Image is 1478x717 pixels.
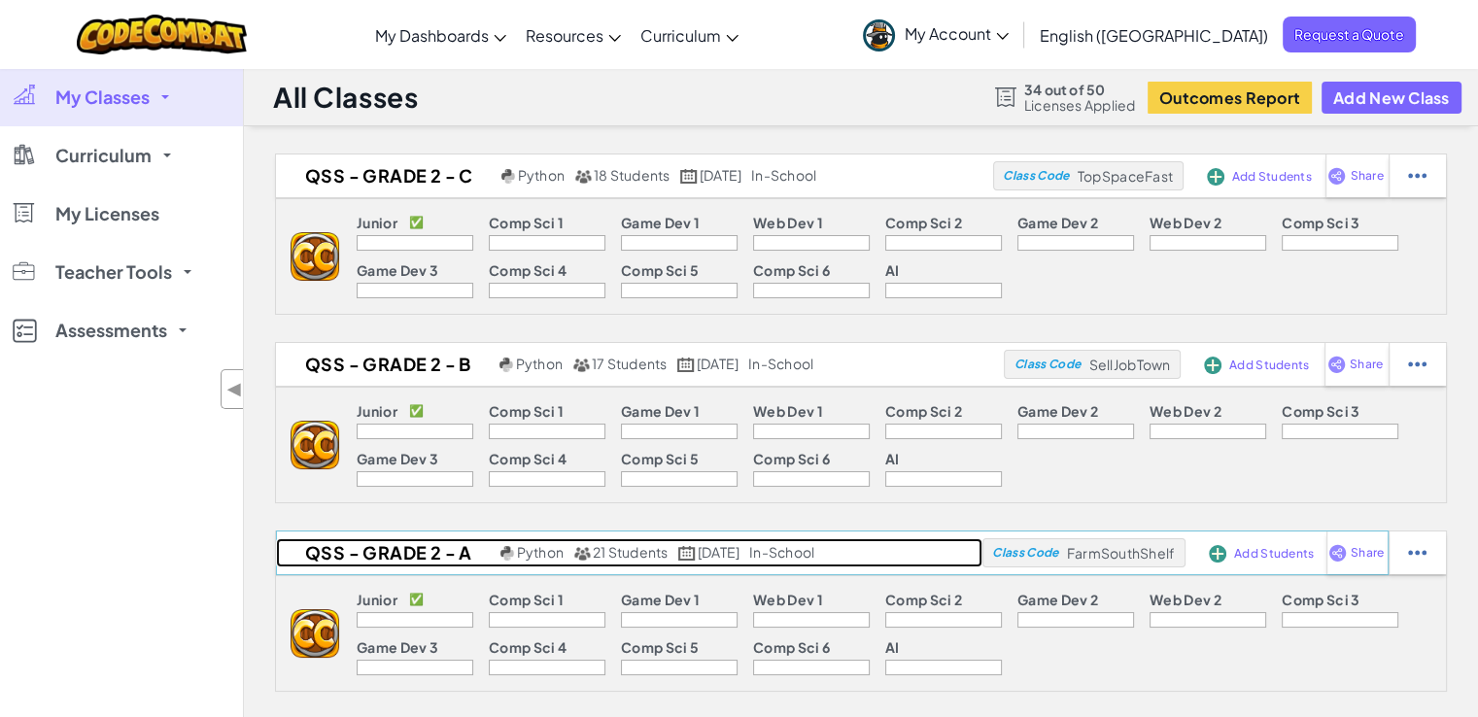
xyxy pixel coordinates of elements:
span: Python [517,543,564,561]
span: Add Students [1234,548,1314,560]
p: Game Dev 1 [621,403,700,419]
span: 34 out of 50 [1024,82,1136,97]
a: My Dashboards [365,9,516,61]
span: My Classes [55,88,150,106]
p: Web Dev 2 [1150,215,1221,230]
img: calendar.svg [678,546,696,561]
img: logo [291,421,339,469]
img: IconStudentEllipsis.svg [1408,167,1426,185]
span: Add Students [1232,171,1312,183]
span: [DATE] [697,355,739,372]
button: Outcomes Report [1148,82,1312,114]
span: Teacher Tools [55,263,172,281]
span: English ([GEOGRAPHIC_DATA]) [1040,25,1268,46]
span: My Dashboards [375,25,489,46]
span: Resources [526,25,603,46]
p: Game Dev 3 [357,262,438,278]
a: QSS - Grade 2 - C Python 18 Students [DATE] in-school [276,161,993,190]
span: Curriculum [640,25,721,46]
img: calendar.svg [680,169,698,184]
p: Comp Sci 6 [753,451,830,466]
span: Class Code [992,547,1058,559]
span: Licenses Applied [1024,97,1136,113]
img: IconShare_Purple.svg [1328,544,1347,562]
span: FarmSouthShelf [1067,544,1176,562]
span: ◀ [226,375,243,403]
p: Web Dev 2 [1150,403,1221,419]
p: ✅ [409,592,424,607]
p: Game Dev 1 [621,592,700,607]
h1: All Classes [273,79,418,116]
img: IconShare_Purple.svg [1327,356,1346,373]
span: [DATE] [698,543,739,561]
p: AI [885,262,900,278]
span: 21 Students [593,543,669,561]
a: Resources [516,9,631,61]
p: Comp Sci 4 [489,451,567,466]
p: Game Dev 3 [357,451,438,466]
h2: QSS - Grade 2 - B [276,350,495,379]
img: avatar [863,19,895,51]
p: Comp Sci 3 [1282,403,1359,419]
p: Comp Sci 1 [489,215,564,230]
span: Assessments [55,322,167,339]
p: Comp Sci 5 [621,451,699,466]
span: Request a Quote [1283,17,1416,52]
span: Python [518,166,565,184]
img: MultipleUsers.png [574,169,592,184]
p: Game Dev 2 [1017,215,1098,230]
img: CodeCombat logo [77,15,247,54]
div: in-school [749,544,814,562]
p: ✅ [409,403,424,419]
img: IconAddStudents.svg [1204,357,1221,374]
span: 17 Students [592,355,668,372]
span: 18 Students [594,166,670,184]
span: Add Students [1229,359,1309,371]
p: Web Dev 1 [753,403,823,419]
p: Comp Sci 1 [489,592,564,607]
span: Python [516,355,563,372]
span: My Account [905,23,1009,44]
img: IconAddStudents.svg [1209,545,1226,563]
p: Junior [357,215,397,230]
p: Comp Sci 3 [1282,215,1359,230]
p: ✅ [409,215,424,230]
span: TopSpaceFast [1078,167,1173,185]
span: Share [1350,358,1383,370]
p: Junior [357,592,397,607]
span: Share [1350,170,1383,182]
img: python.png [501,169,516,184]
img: IconShare_Purple.svg [1327,167,1346,185]
span: Class Code [1014,358,1081,370]
p: Comp Sci 3 [1282,592,1359,607]
div: in-school [748,356,813,373]
img: logo [291,609,339,658]
span: Class Code [1003,170,1069,182]
p: AI [885,451,900,466]
p: AI [885,639,900,655]
p: Comp Sci 2 [885,592,962,607]
span: Curriculum [55,147,152,164]
img: MultipleUsers.png [573,546,591,561]
p: Comp Sci 6 [753,639,830,655]
img: logo [291,232,339,281]
span: SellJobTown [1088,356,1170,373]
p: Web Dev 2 [1150,592,1221,607]
span: Share [1351,547,1384,559]
img: IconStudentEllipsis.svg [1408,544,1426,562]
a: QSS - Grade 2 - B Python 17 Students [DATE] in-school [276,350,1004,379]
p: Web Dev 1 [753,592,823,607]
span: [DATE] [700,166,741,184]
p: Junior [357,403,397,419]
h2: QSS - Grade 2 - C [276,161,497,190]
img: python.png [499,358,514,372]
p: Comp Sci 2 [885,403,962,419]
button: Add New Class [1322,82,1461,114]
p: Comp Sci 5 [621,262,699,278]
p: Comp Sci 1 [489,403,564,419]
img: MultipleUsers.png [572,358,590,372]
img: IconAddStudents.svg [1207,168,1224,186]
p: Web Dev 1 [753,215,823,230]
